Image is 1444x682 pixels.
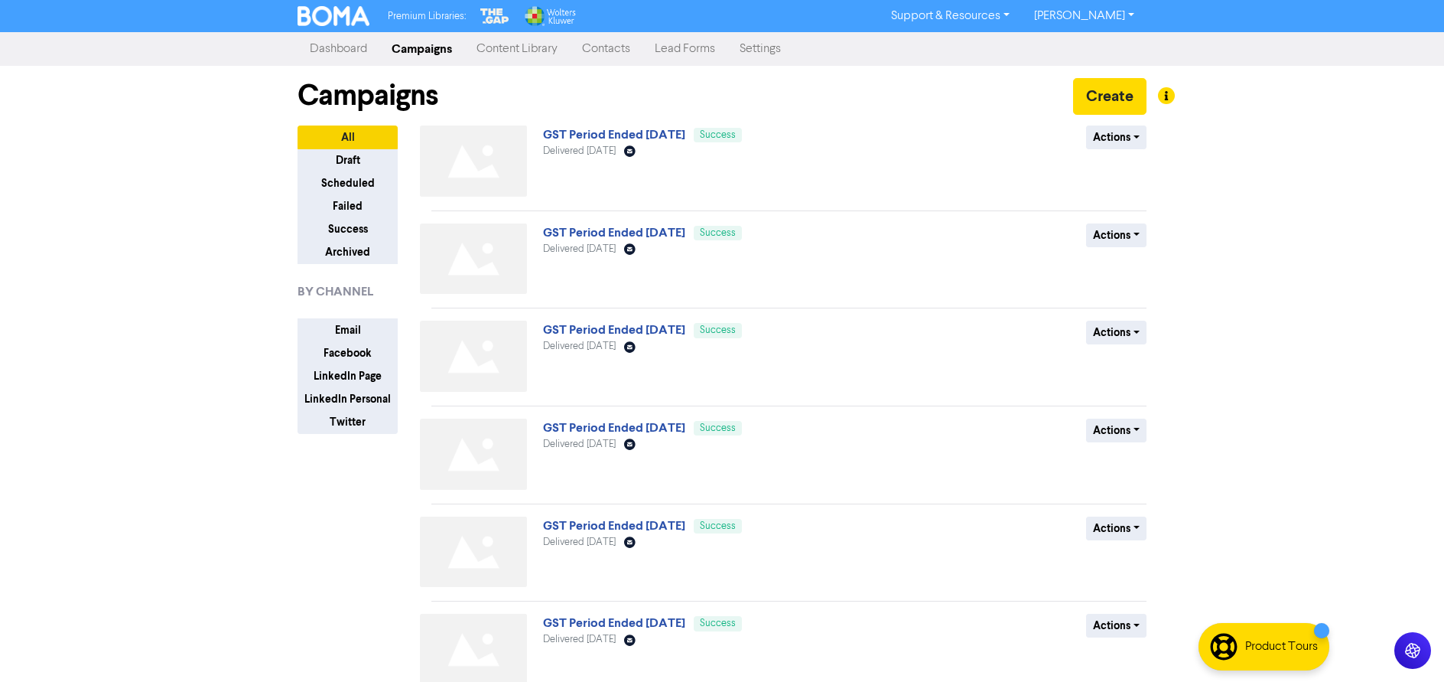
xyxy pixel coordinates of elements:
[543,537,616,547] span: Delivered [DATE]
[543,225,685,240] a: GST Period Ended [DATE]
[298,78,438,113] h1: Campaigns
[700,521,736,531] span: Success
[379,34,464,64] a: Campaigns
[543,518,685,534] a: GST Period Ended [DATE]
[1086,614,1146,638] button: Actions
[298,318,398,342] button: Email
[298,387,398,411] button: LinkedIn Personal
[298,171,398,195] button: Scheduled
[420,126,527,197] img: Not found
[1368,609,1444,682] iframe: Chat Widget
[298,217,398,241] button: Success
[1073,78,1146,115] button: Create
[543,635,616,644] span: Delivered [DATE]
[298,410,398,434] button: Twitter
[570,34,642,64] a: Contacts
[543,146,616,156] span: Delivered [DATE]
[700,130,736,140] span: Success
[700,618,736,628] span: Success
[700,228,736,238] span: Success
[642,34,727,64] a: Lead Forms
[1086,126,1146,149] button: Actions
[879,4,1022,28] a: Support & Resources
[1086,517,1146,540] button: Actions
[1086,419,1146,442] button: Actions
[298,282,373,301] span: BY CHANNEL
[700,325,736,335] span: Success
[298,148,398,172] button: Draft
[543,127,685,142] a: GST Period Ended [DATE]
[543,615,685,631] a: GST Period Ended [DATE]
[543,341,616,351] span: Delivered [DATE]
[1086,224,1146,247] button: Actions
[478,6,512,26] img: The Gap
[727,34,793,64] a: Settings
[420,321,527,392] img: Not found
[543,420,685,436] a: GST Period Ended [DATE]
[1022,4,1146,28] a: [PERSON_NAME]
[543,244,616,254] span: Delivered [DATE]
[420,419,527,490] img: Not found
[388,11,466,21] span: Premium Libraries:
[464,34,570,64] a: Content Library
[1086,321,1146,344] button: Actions
[543,439,616,449] span: Delivered [DATE]
[298,364,398,388] button: LinkedIn Page
[298,194,398,218] button: Failed
[298,126,398,149] button: All
[420,517,527,588] img: Not found
[523,6,575,26] img: Wolters Kluwer
[700,423,736,433] span: Success
[420,224,527,295] img: Not found
[298,6,369,26] img: BOMA Logo
[298,34,379,64] a: Dashboard
[298,341,398,365] button: Facebook
[298,240,398,264] button: Archived
[543,322,685,338] a: GST Period Ended [DATE]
